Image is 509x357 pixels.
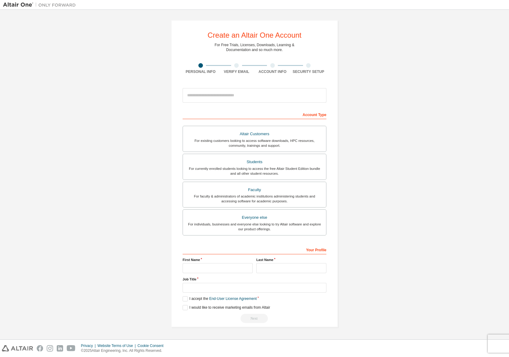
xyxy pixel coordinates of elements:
label: I would like to receive marketing emails from Altair [183,305,270,310]
div: For faculty & administrators of academic institutions administering students and accessing softwa... [187,194,322,204]
label: I accept the [183,296,257,301]
div: Personal Info [183,69,219,74]
div: Everyone else [187,213,322,222]
img: altair_logo.svg [2,345,33,352]
div: Verify Email [219,69,255,74]
div: Account Info [254,69,291,74]
img: youtube.svg [67,345,76,352]
div: For existing customers looking to access software downloads, HPC resources, community, trainings ... [187,138,322,148]
div: Account Type [183,109,326,119]
label: First Name [183,257,253,262]
div: Faculty [187,186,322,194]
p: © 2025 Altair Engineering, Inc. All Rights Reserved. [81,348,167,353]
img: instagram.svg [47,345,53,352]
img: linkedin.svg [57,345,63,352]
label: Last Name [256,257,326,262]
div: Altair Customers [187,130,322,138]
div: Read and acccept EULA to continue [183,314,326,323]
div: Your Profile [183,245,326,254]
div: For currently enrolled students looking to access the free Altair Student Edition bundle and all ... [187,166,322,176]
label: Job Title [183,277,326,282]
div: Security Setup [291,69,327,74]
a: End-User License Agreement [209,297,257,301]
div: Create an Altair One Account [207,32,302,39]
div: Cookie Consent [137,343,167,348]
img: Altair One [3,2,79,8]
div: Students [187,158,322,166]
img: facebook.svg [37,345,43,352]
div: Privacy [81,343,97,348]
div: Website Terms of Use [97,343,137,348]
div: For individuals, businesses and everyone else looking to try Altair software and explore our prod... [187,222,322,232]
div: For Free Trials, Licenses, Downloads, Learning & Documentation and so much more. [215,43,295,52]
